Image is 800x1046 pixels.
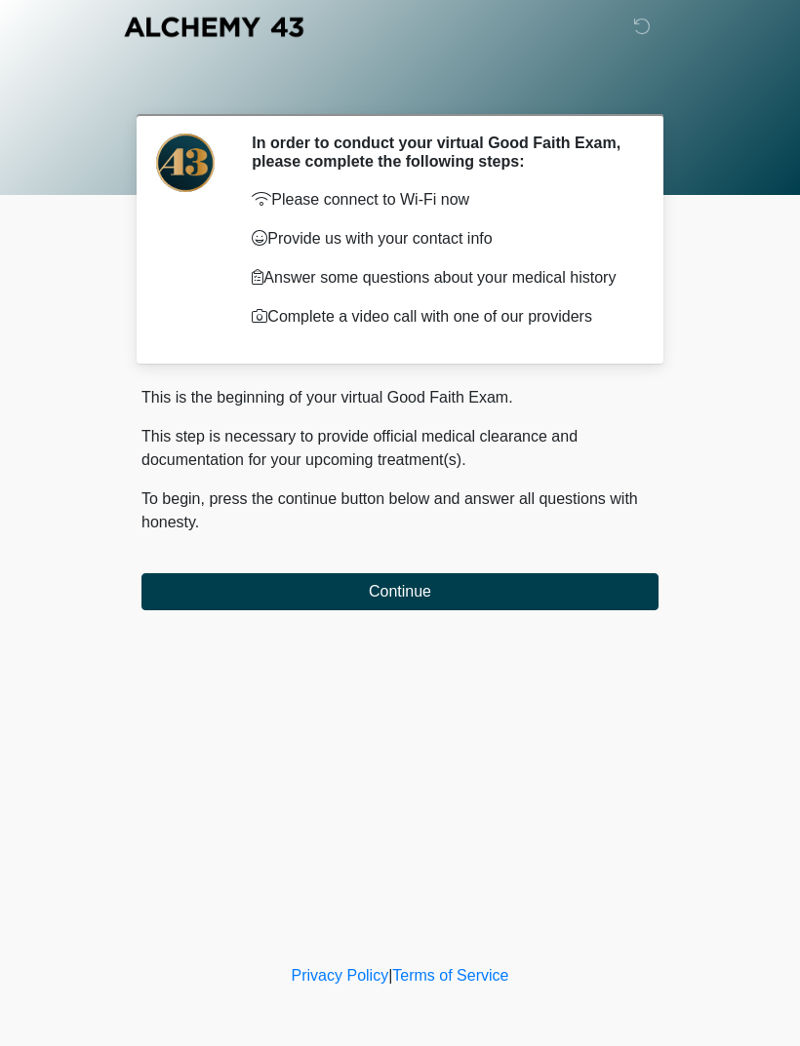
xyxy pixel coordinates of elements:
[392,967,508,984] a: Terms of Service
[141,573,659,610] button: Continue
[141,386,659,409] p: This is the beginning of your virtual Good Faith Exam.
[388,967,392,984] a: |
[252,188,629,212] p: Please connect to Wi-Fi now
[252,134,629,171] h2: In order to conduct your virtual Good Faith Exam, please complete the following steps:
[252,227,629,251] p: Provide us with your contact info
[141,487,659,534] p: To begin, press the continue button below and answer all questions with honesty.
[122,15,305,39] img: Alchemy 43 Logo
[252,305,629,329] p: Complete a video call with one of our providers
[141,425,659,472] p: This step is necessary to provide official medical clearance and documentation for your upcoming ...
[127,70,673,106] h1: ‎ ‎ ‎ ‎
[252,266,629,290] p: Answer some questions about your medical history
[156,134,215,192] img: Agent Avatar
[292,967,389,984] a: Privacy Policy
